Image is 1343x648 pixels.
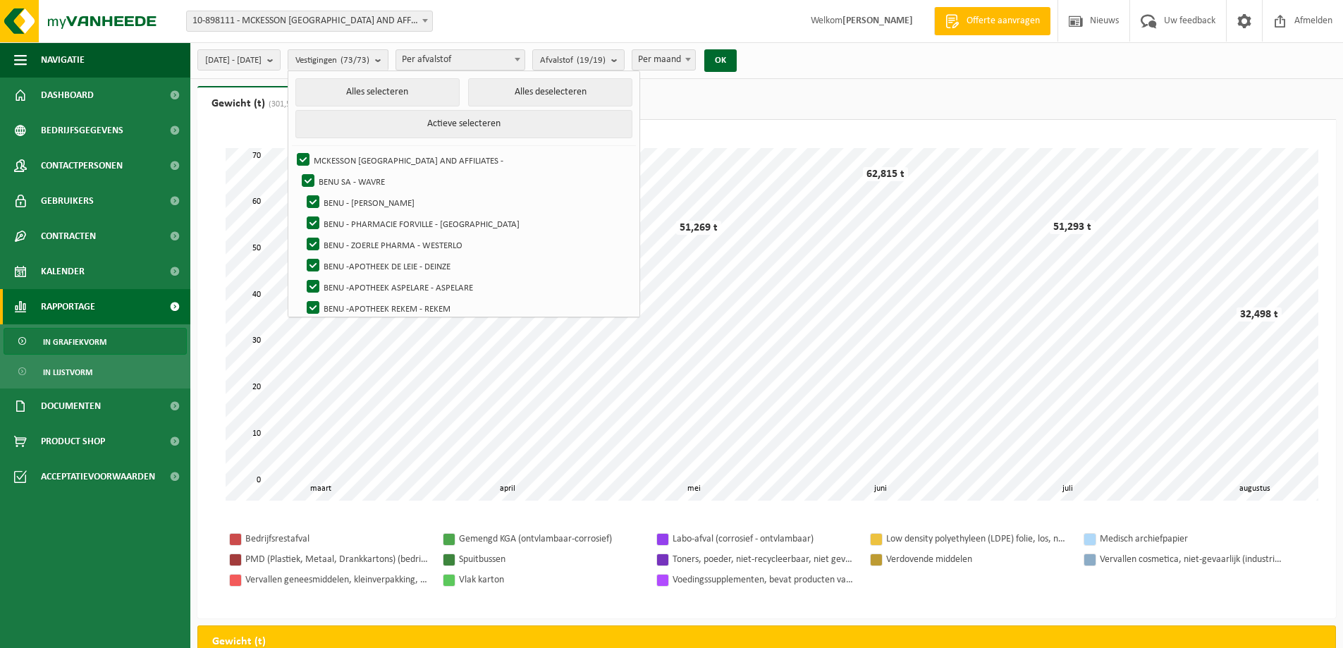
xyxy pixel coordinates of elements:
div: 32,498 t [1237,307,1282,322]
strong: [PERSON_NAME] [842,16,913,26]
span: In grafiekvorm [43,329,106,355]
button: Afvalstof(19/19) [532,49,625,71]
a: Offerte aanvragen [934,7,1050,35]
button: [DATE] - [DATE] [197,49,281,71]
span: Contactpersonen [41,148,123,183]
span: Gebruikers [41,183,94,219]
a: In grafiekvorm [4,328,187,355]
span: Contracten [41,219,96,254]
div: 51,269 t [676,221,721,235]
div: Medisch archiefpapier [1100,530,1283,548]
span: Vestigingen [295,50,369,71]
span: Kalender [41,254,85,289]
button: Vestigingen(73/73) [288,49,388,71]
div: Bedrijfsrestafval [245,530,429,548]
a: In lijstvorm [4,358,187,385]
label: MCKESSON [GEOGRAPHIC_DATA] AND AFFILIATES - [294,149,631,171]
div: Verdovende middelen [886,551,1069,568]
span: Afvalstof [540,50,606,71]
label: BENU -APOTHEEK ASPELARE - ASPELARE [304,276,632,298]
div: Labo-afval (corrosief - ontvlambaar) [673,530,856,548]
span: Offerte aanvragen [963,14,1043,28]
label: BENU - [PERSON_NAME] [304,192,632,213]
span: Per maand [632,49,696,71]
label: BENU SA - WAVRE [299,171,631,192]
div: Toners, poeder, niet-recycleerbaar, niet gevaarlijk [673,551,856,568]
button: Alles selecteren [295,78,460,106]
div: PMD (Plastiek, Metaal, Drankkartons) (bedrijven) [245,551,429,568]
span: Navigatie [41,42,85,78]
div: Vervallen cosmetica, niet-gevaarlijk (industrieel) in kleinverpakking [1100,551,1283,568]
button: OK [704,49,737,72]
count: (19/19) [577,56,606,65]
span: Per afvalstof [395,49,525,71]
div: Spuitbussen [459,551,642,568]
a: Gewicht (t) [197,86,345,120]
span: In lijstvorm [43,359,92,386]
span: (301,581 t) [265,100,307,109]
span: [DATE] - [DATE] [205,50,262,71]
span: Per afvalstof [396,50,525,70]
label: BENU - ZOERLE PHARMA - WESTERLO [304,234,632,255]
div: Vervallen geneesmiddelen, kleinverpakking, niet gevaarlijk (industrieel) [245,571,429,589]
div: 51,293 t [1050,220,1095,234]
div: 62,815 t [863,167,908,181]
count: (73/73) [341,56,369,65]
span: Documenten [41,389,101,424]
span: Acceptatievoorwaarden [41,459,155,494]
label: BENU -APOTHEEK DE LEIE - DEINZE [304,255,632,276]
label: BENU - PHARMACIE FORVILLE - [GEOGRAPHIC_DATA] [304,213,632,234]
span: 10-898111 - MCKESSON BELGIUM AND AFFILIATES [187,11,432,31]
span: Rapportage [41,289,95,324]
label: BENU -APOTHEEK REKEM - REKEM [304,298,632,319]
div: Vlak karton [459,571,642,589]
span: Bedrijfsgegevens [41,113,123,148]
span: Product Shop [41,424,105,459]
div: Gemengd KGA (ontvlambaar-corrosief) [459,530,642,548]
span: 10-898111 - MCKESSON BELGIUM AND AFFILIATES [186,11,433,32]
button: Alles deselecteren [468,78,632,106]
button: Actieve selecteren [295,110,632,138]
div: Voedingssupplementen, bevat producten van dierlijke oorsprong, categorie 3 [673,571,856,589]
div: Low density polyethyleen (LDPE) folie, los, naturel/gekleurd (70/30) [886,530,1069,548]
span: Dashboard [41,78,94,113]
span: Per maand [632,50,695,70]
